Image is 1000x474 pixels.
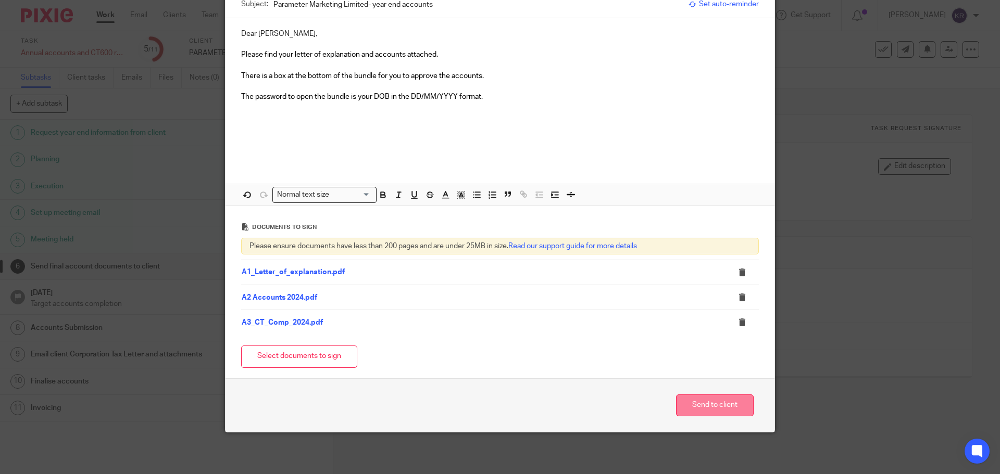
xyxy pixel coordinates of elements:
[241,345,357,368] button: Select documents to sign
[275,189,332,200] span: Normal text size
[241,238,759,254] div: Please ensure documents have less than 200 pages and are under 25MB in size.
[333,189,370,200] input: Search for option
[242,268,345,276] a: A1_Letter_of_explanation.pdf
[242,319,323,326] a: A3_CT_Comp_2024.pdf
[241,93,483,100] span: The password to open the bundle is your DOB in the DD/MM/YYYY format.
[676,394,754,417] button: Send to client
[272,187,377,203] div: Search for option
[252,224,317,230] span: Documents to sign
[508,242,637,250] a: Read our support guide for more details
[242,294,317,301] a: A2 Accounts 2024.pdf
